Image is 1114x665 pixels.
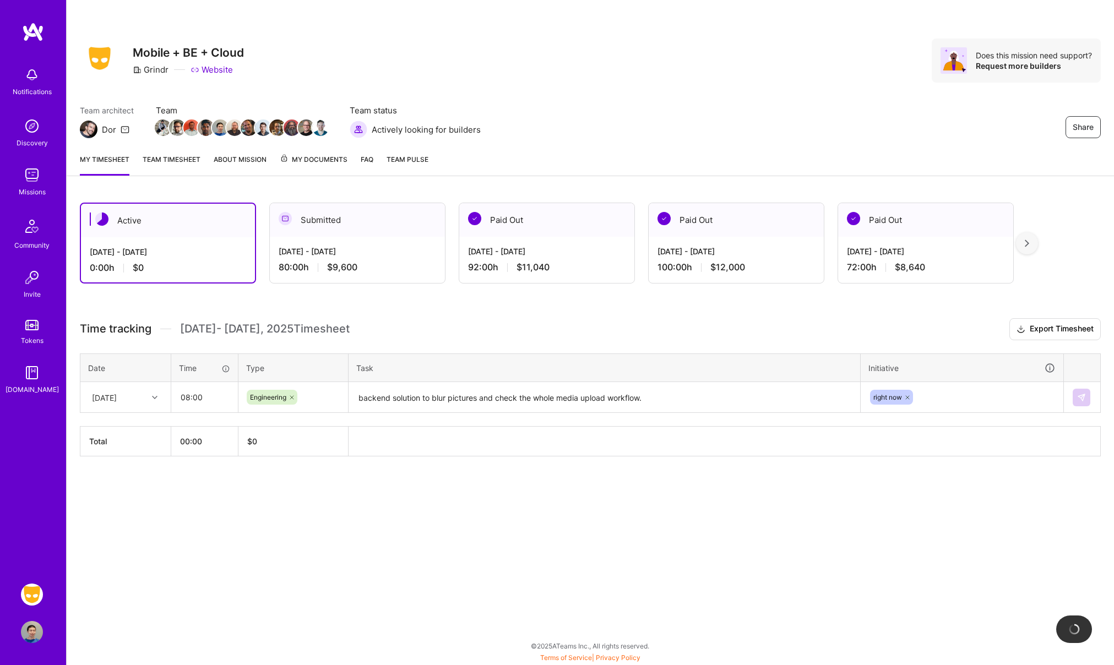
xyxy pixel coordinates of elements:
[1073,122,1094,133] span: Share
[649,203,824,237] div: Paid Out
[169,119,186,136] img: Team Member Avatar
[25,320,39,330] img: tokens
[873,393,902,401] span: right now
[21,266,43,288] img: Invite
[21,362,43,384] img: guide book
[468,246,626,257] div: [DATE] - [DATE]
[92,391,117,403] div: [DATE]
[80,353,171,382] th: Date
[21,64,43,86] img: bell
[269,119,286,136] img: Team Member Avatar
[847,246,1004,257] div: [DATE] - [DATE]
[279,261,436,273] div: 80:00 h
[350,105,481,116] span: Team status
[183,119,200,136] img: Team Member Avatar
[350,121,367,138] img: Actively looking for builders
[17,137,48,149] div: Discovery
[247,437,257,446] span: $ 0
[21,335,44,346] div: Tokens
[133,46,244,59] h3: Mobile + BE + Cloud
[387,155,428,163] span: Team Pulse
[102,124,116,135] div: Dor
[1017,324,1025,335] i: icon Download
[18,621,46,643] a: User Avatar
[710,261,745,273] span: $12,000
[941,47,967,74] img: Avatar
[838,203,1013,237] div: Paid Out
[214,154,267,176] a: About Mission
[21,115,43,137] img: discovery
[387,154,428,176] a: Team Pulse
[847,261,1004,273] div: 72:00 h
[468,212,481,225] img: Paid Out
[14,239,50,251] div: Community
[180,322,350,336] span: [DATE] - [DATE] , 2025 Timesheet
[19,186,46,198] div: Missions
[213,118,227,137] a: Team Member Avatar
[226,119,243,136] img: Team Member Avatar
[350,383,859,412] textarea: backend solution to blur pictures and check the whole media upload workflow.
[895,261,925,273] span: $8,640
[657,246,815,257] div: [DATE] - [DATE]
[133,262,144,274] span: $0
[657,261,815,273] div: 100:00 h
[284,119,300,136] img: Team Member Avatar
[976,50,1092,61] div: Does this mission need support?
[80,154,129,176] a: My timesheet
[133,66,142,74] i: icon CompanyGray
[80,43,119,73] img: Company Logo
[313,118,328,137] a: Team Member Avatar
[156,118,170,137] a: Team Member Avatar
[1066,622,1082,637] img: loading
[227,118,242,137] a: Team Member Avatar
[66,632,1114,659] div: © 2025 ATeams Inc., All rights reserved.
[361,154,373,176] a: FAQ
[285,118,299,137] a: Team Member Avatar
[198,119,214,136] img: Team Member Avatar
[143,154,200,176] a: Team timesheet
[80,427,171,456] th: Total
[242,118,256,137] a: Team Member Avatar
[868,362,1056,374] div: Initiative
[459,203,634,237] div: Paid Out
[172,383,237,412] input: HH:MM
[327,261,357,273] span: $9,600
[121,125,129,134] i: icon Mail
[250,393,286,401] span: Engineering
[299,118,313,137] a: Team Member Avatar
[18,584,46,606] a: Grindr: Mobile + BE + Cloud
[847,212,860,225] img: Paid Out
[199,118,213,137] a: Team Member Avatar
[191,64,233,75] a: Website
[976,61,1092,71] div: Request more builders
[80,105,134,116] span: Team architect
[312,119,329,136] img: Team Member Avatar
[152,395,157,400] i: icon Chevron
[184,118,199,137] a: Team Member Avatar
[21,584,43,606] img: Grindr: Mobile + BE + Cloud
[21,164,43,186] img: teamwork
[256,118,270,137] a: Team Member Avatar
[19,213,45,239] img: Community
[155,119,171,136] img: Team Member Avatar
[22,22,44,42] img: logo
[179,362,230,374] div: Time
[255,119,271,136] img: Team Member Avatar
[1066,116,1101,138] button: Share
[171,427,238,456] th: 00:00
[1009,318,1101,340] button: Export Timesheet
[270,203,445,237] div: Submitted
[372,124,481,135] span: Actively looking for builders
[238,353,349,382] th: Type
[90,246,246,258] div: [DATE] - [DATE]
[279,212,292,225] img: Submitted
[1077,393,1086,402] img: Submit
[133,64,169,75] div: Grindr
[657,212,671,225] img: Paid Out
[212,119,229,136] img: Team Member Avatar
[13,86,52,97] div: Notifications
[156,105,328,116] span: Team
[21,621,43,643] img: User Avatar
[90,262,246,274] div: 0:00 h
[517,261,550,273] span: $11,040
